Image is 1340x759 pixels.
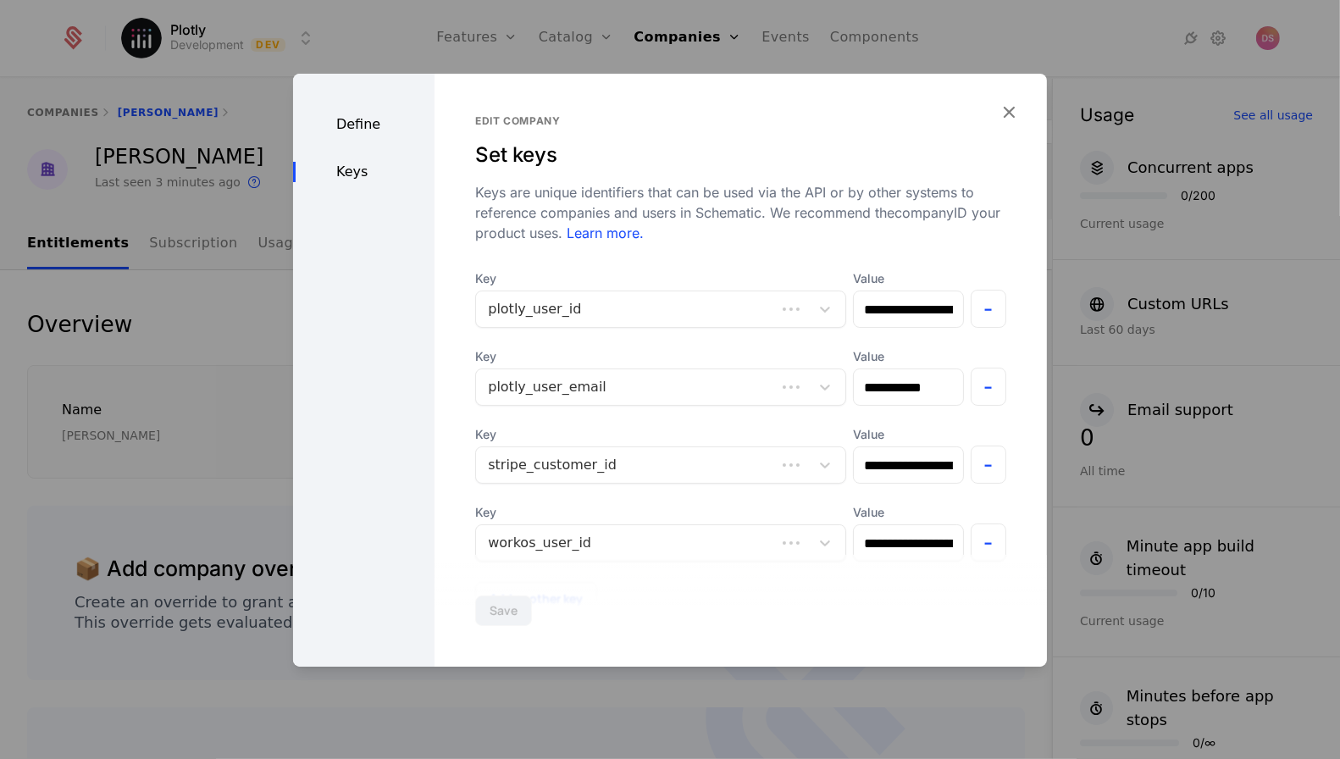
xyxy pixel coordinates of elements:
button: Save [475,596,532,626]
a: Learn more. [562,224,644,241]
label: Value [853,348,963,365]
div: Keys are unique identifiers that can be used via the API or by other systems to reference compani... [475,182,1006,243]
div: Keys [293,162,435,182]
label: Value [853,270,963,287]
label: Value [853,504,963,521]
button: - [971,524,1007,562]
button: - [971,446,1007,484]
span: Key [475,348,846,365]
span: Key [475,504,846,521]
button: - [971,368,1007,406]
div: Edit company [475,114,1006,128]
button: - [971,290,1007,328]
div: Define [293,114,435,135]
div: Set keys [475,141,1006,169]
span: Key [475,426,846,443]
label: Value [853,426,963,443]
span: Key [475,270,846,287]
